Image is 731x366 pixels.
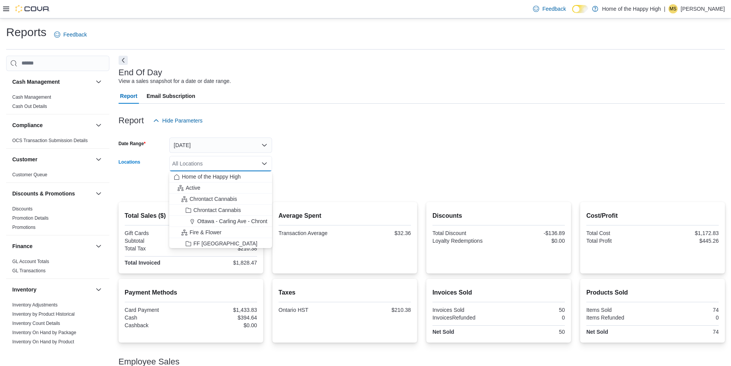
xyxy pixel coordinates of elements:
[12,302,58,308] a: Inventory Adjustments
[12,286,92,293] button: Inventory
[500,329,565,335] div: 50
[432,230,497,236] div: Total Discount
[654,230,719,236] div: $1,172.83
[261,161,267,167] button: Close list of options
[6,204,109,235] div: Discounts & Promotions
[500,230,565,236] div: -$136.89
[500,315,565,321] div: 0
[500,307,565,313] div: 50
[586,329,608,335] strong: Net Sold
[12,78,60,86] h3: Cash Management
[150,113,206,128] button: Hide Parameters
[12,286,36,293] h3: Inventory
[12,259,49,264] a: GL Account Totals
[12,224,36,230] span: Promotions
[12,242,33,250] h3: Finance
[542,5,566,13] span: Feedback
[432,288,565,297] h2: Invoices Sold
[94,155,103,164] button: Customer
[119,116,144,125] h3: Report
[12,138,88,143] a: OCS Transaction Submission Details
[193,240,257,247] span: FF [GEOGRAPHIC_DATA]
[125,245,190,252] div: Total Tax
[119,68,162,77] h3: End Of Day
[192,307,257,313] div: $1,433.83
[12,268,46,273] a: GL Transactions
[12,242,92,250] button: Finance
[586,307,651,313] div: Items Sold
[12,78,92,86] button: Cash Management
[169,216,272,227] button: Ottawa - Carling Ave - Chrontact Cannabis
[654,238,719,244] div: $445.26
[190,229,221,236] span: Fire & Flower
[654,315,719,321] div: 0
[12,121,43,129] h3: Compliance
[12,94,51,100] a: Cash Management
[125,307,190,313] div: Card Payment
[94,242,103,251] button: Finance
[162,117,203,124] span: Hide Parameters
[125,230,190,236] div: Gift Cards
[12,215,49,221] span: Promotion Details
[279,211,411,220] h2: Average Spent
[6,25,46,40] h1: Reports
[530,1,569,17] a: Feedback
[169,227,272,238] button: Fire & Flower
[63,31,87,38] span: Feedback
[125,260,160,266] strong: Total Invoiced
[169,171,272,182] button: Home of the Happy High
[12,121,92,129] button: Compliance
[192,260,257,266] div: $1,828.47
[12,311,75,317] a: Inventory by Product Historical
[12,103,47,109] span: Cash Out Details
[668,4,678,13] div: Matthew Sanchez
[193,206,241,214] span: Chrontact Cannabis
[119,141,146,147] label: Date Range
[192,315,257,321] div: $394.64
[664,4,665,13] p: |
[6,257,109,278] div: Finance
[12,339,74,344] a: Inventory On Hand by Product
[119,159,140,165] label: Locations
[12,330,76,335] a: Inventory On Hand by Package
[12,172,47,177] a: Customer Queue
[12,302,58,308] span: Inventory Adjustments
[12,172,47,178] span: Customer Queue
[279,230,343,236] div: Transaction Average
[654,329,719,335] div: 74
[125,322,190,328] div: Cashback
[125,238,190,244] div: Subtotal
[654,307,719,313] div: 74
[432,211,565,220] h2: Discounts
[432,238,497,244] div: Loyalty Redemptions
[6,136,109,148] div: Compliance
[432,307,497,313] div: Invoices Sold
[182,173,241,181] span: Home of the Happy High
[6,170,109,182] div: Customer
[432,329,454,335] strong: Net Sold
[125,315,190,321] div: Cash
[169,205,272,216] button: Chrontact Cannabis
[12,104,47,109] a: Cash Out Details
[586,211,719,220] h2: Cost/Profit
[120,88,137,104] span: Report
[12,206,33,212] span: Discounts
[192,245,257,252] div: $210.38
[186,184,200,192] span: Active
[12,268,46,274] span: GL Transactions
[6,93,109,114] div: Cash Management
[586,230,651,236] div: Total Cost
[192,322,257,328] div: $0.00
[197,217,299,225] span: Ottawa - Carling Ave - Chrontact Cannabis
[51,27,90,42] a: Feedback
[12,156,37,163] h3: Customer
[279,307,343,313] div: Ontario HST
[681,4,725,13] p: [PERSON_NAME]
[12,190,92,197] button: Discounts & Promotions
[279,288,411,297] h2: Taxes
[94,77,103,86] button: Cash Management
[125,211,257,220] h2: Total Sales ($)
[94,121,103,130] button: Compliance
[12,320,60,326] span: Inventory Count Details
